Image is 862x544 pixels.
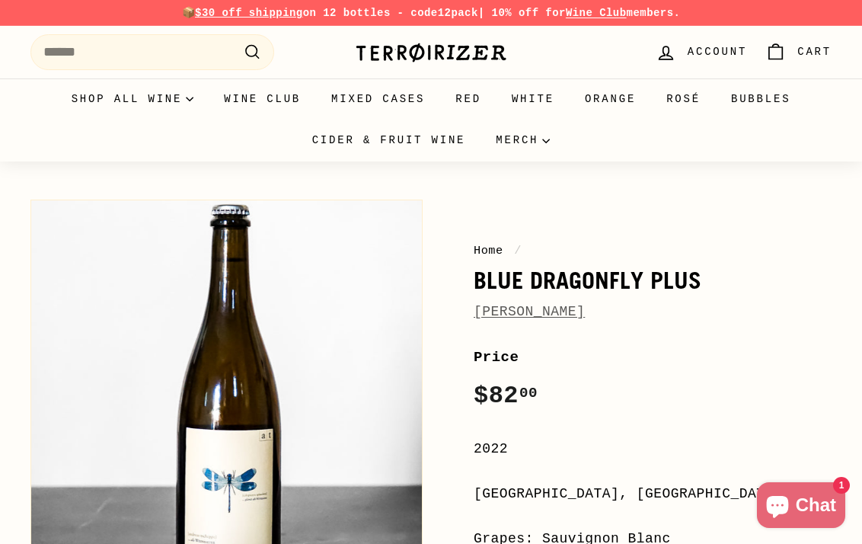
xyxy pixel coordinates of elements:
[474,242,832,260] nav: breadcrumbs
[480,120,565,161] summary: Merch
[752,482,850,532] inbox-online-store-chat: Shopify online store chat
[496,78,570,120] a: White
[570,78,651,120] a: Orange
[209,78,316,120] a: Wine Club
[646,30,756,75] a: Account
[474,346,832,369] label: Price
[474,304,585,319] a: [PERSON_NAME]
[438,7,478,19] strong: 12pack
[688,43,747,60] span: Account
[56,78,209,120] summary: Shop all wine
[316,78,440,120] a: Mixed Cases
[474,438,832,460] div: 2022
[474,244,503,258] a: Home
[474,267,832,293] h1: Blue Dragonfly Plus
[756,30,841,75] a: Cart
[510,244,525,258] span: /
[716,78,806,120] a: Bubbles
[195,7,303,19] span: $30 off shipping
[440,78,496,120] a: Red
[297,120,481,161] a: Cider & Fruit Wine
[30,5,832,21] p: 📦 on 12 bottles - code | 10% off for members.
[519,385,538,402] sup: 00
[566,7,627,19] a: Wine Club
[797,43,832,60] span: Cart
[651,78,716,120] a: Rosé
[474,483,832,505] div: [GEOGRAPHIC_DATA], [GEOGRAPHIC_DATA]
[474,382,538,410] span: $82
